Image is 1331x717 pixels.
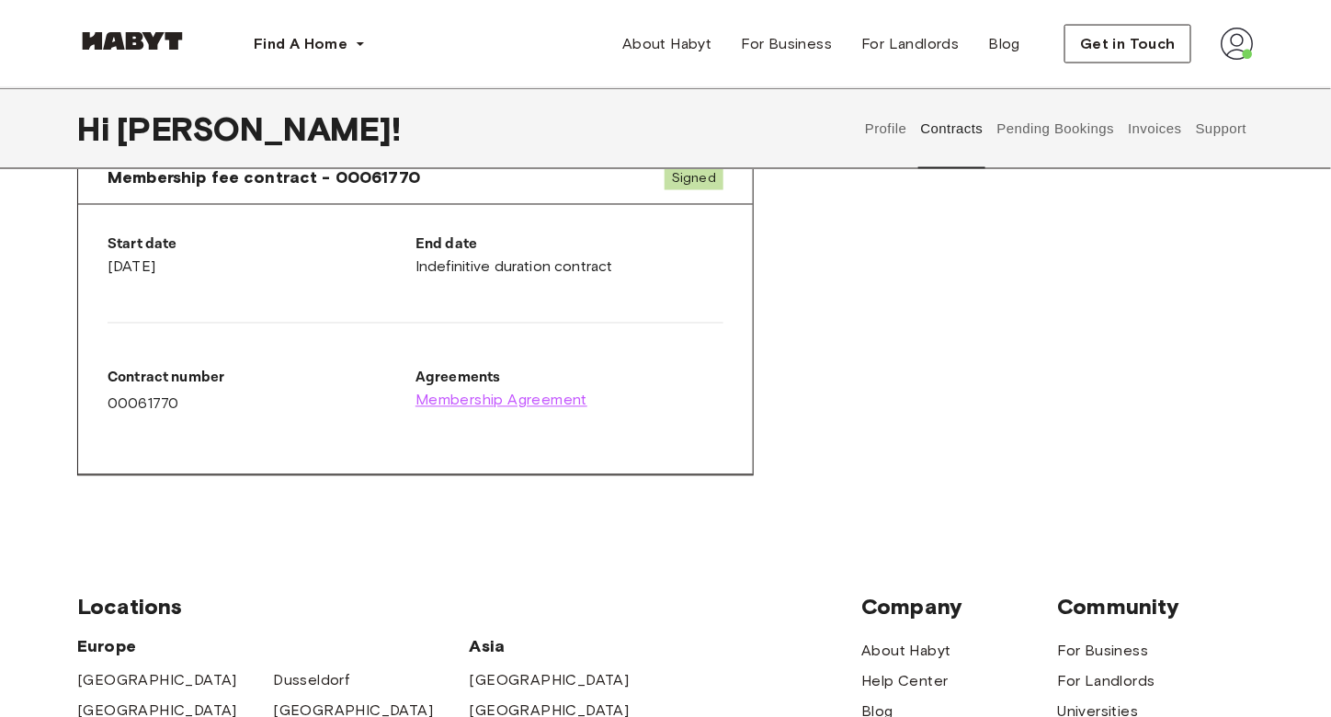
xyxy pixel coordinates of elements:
[861,33,959,55] span: For Landlords
[608,26,726,63] a: About Habyt
[1058,594,1254,621] span: Community
[108,167,420,189] span: Membership fee contract - 00061770
[415,390,723,412] a: Membership Agreement
[108,368,415,390] p: Contract number
[77,636,470,658] span: Europe
[1058,641,1149,663] a: For Business
[861,641,950,663] a: About Habyt
[239,26,381,63] button: Find A Home
[1221,28,1254,61] img: avatar
[108,234,415,279] div: [DATE]
[77,32,188,51] img: Habyt
[77,109,117,148] span: Hi
[742,33,833,55] span: For Business
[470,636,665,658] span: Asia
[974,26,1036,63] a: Blog
[108,368,415,415] div: 00061770
[1058,671,1155,693] a: For Landlords
[1080,33,1176,55] span: Get in Touch
[989,33,1021,55] span: Blog
[861,671,948,693] a: Help Center
[117,109,401,148] span: [PERSON_NAME] !
[918,88,985,169] button: Contracts
[861,594,1057,621] span: Company
[995,88,1117,169] button: Pending Bookings
[847,26,973,63] a: For Landlords
[470,670,630,692] a: [GEOGRAPHIC_DATA]
[415,390,587,412] span: Membership Agreement
[863,88,910,169] button: Profile
[1126,88,1184,169] button: Invoices
[1193,88,1249,169] button: Support
[727,26,848,63] a: For Business
[415,234,723,279] div: Indefinitive duration contract
[77,594,861,621] span: Locations
[108,234,415,256] p: Start date
[254,33,347,55] span: Find A Home
[665,167,723,190] span: Signed
[1064,25,1191,63] button: Get in Touch
[77,670,237,692] a: [GEOGRAPHIC_DATA]
[415,234,723,256] p: End date
[273,670,349,692] a: Dusseldorf
[622,33,711,55] span: About Habyt
[859,88,1254,169] div: user profile tabs
[415,368,723,390] p: Agreements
